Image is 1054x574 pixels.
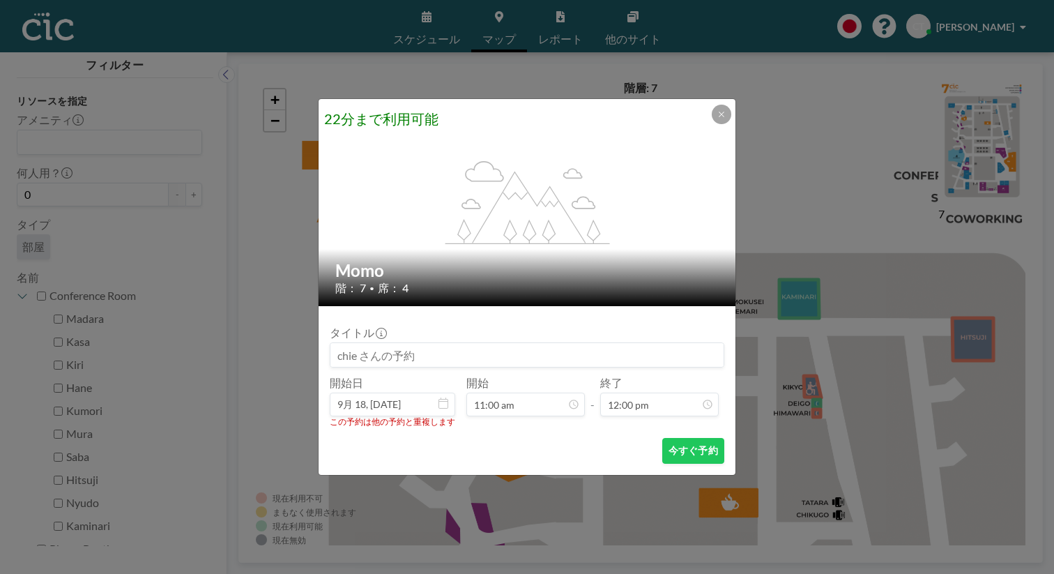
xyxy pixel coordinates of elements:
label: 終了 [600,376,623,390]
input: chie さんの予約 [330,343,724,367]
button: 今すぐ予約 [662,438,724,464]
label: タイトル [330,326,385,340]
label: 開始日 [330,376,363,390]
label: 開始 [466,376,489,390]
li: この予約は他の予約と重複します [330,416,724,427]
span: - [590,381,595,411]
span: 階： 7 [335,281,366,295]
h2: Momo [335,260,720,281]
g: flex-grow: 1.2; [445,160,610,243]
span: 席： 4 [378,281,408,295]
span: 22分まで利用可能 [324,110,438,127]
span: • [369,283,374,294]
